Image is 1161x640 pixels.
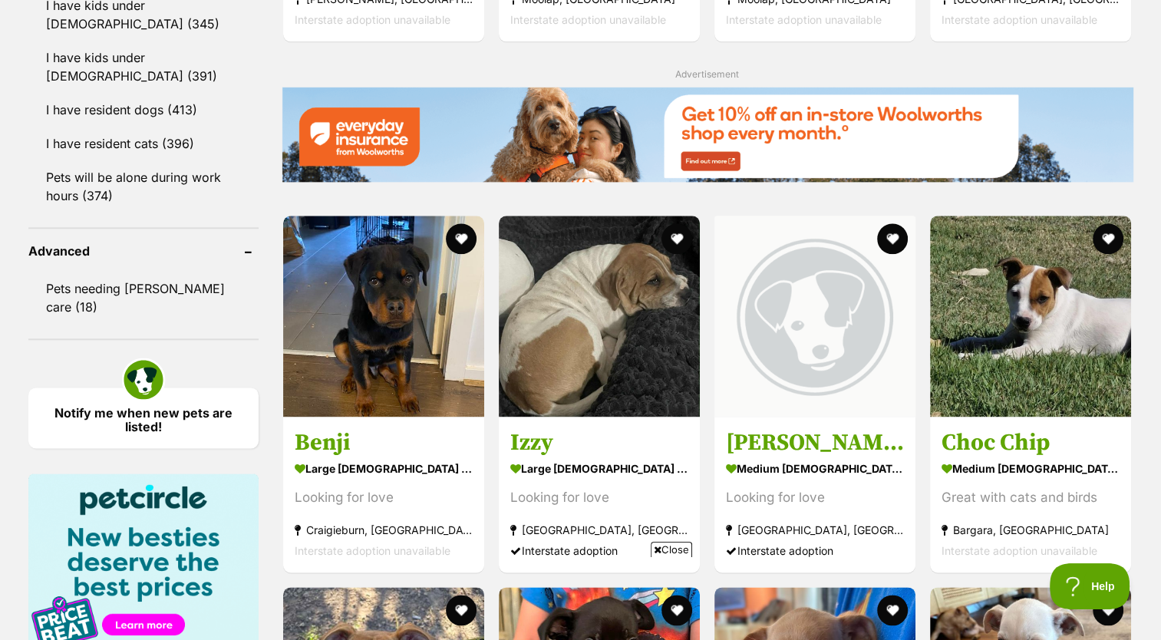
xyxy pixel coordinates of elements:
[726,520,904,540] strong: [GEOGRAPHIC_DATA], [GEOGRAPHIC_DATA]
[499,216,700,417] img: Izzy - Shar Pei Dog
[675,68,739,80] span: Advertisement
[726,12,882,25] span: Interstate adoption unavailable
[28,244,259,258] header: Advanced
[295,487,473,508] div: Looking for love
[1093,223,1124,254] button: favourite
[510,12,666,25] span: Interstate adoption unavailable
[283,417,484,572] a: Benji large [DEMOGRAPHIC_DATA] Dog Looking for love Craigieburn, [GEOGRAPHIC_DATA] Interstate ado...
[930,417,1131,572] a: Choc Chip medium [DEMOGRAPHIC_DATA] Dog Great with cats and birds Bargara, [GEOGRAPHIC_DATA] Inte...
[726,540,904,561] div: Interstate adoption
[726,428,904,457] h3: [PERSON_NAME]
[942,520,1120,540] strong: Bargara, [GEOGRAPHIC_DATA]
[295,428,473,457] h3: Benji
[283,216,484,417] img: Benji - Rottweiler Dog
[295,457,473,480] strong: large [DEMOGRAPHIC_DATA] Dog
[942,12,1097,25] span: Interstate adoption unavailable
[942,487,1120,508] div: Great with cats and birds
[28,127,259,160] a: I have resident cats (396)
[942,544,1097,557] span: Interstate adoption unavailable
[714,417,915,572] a: [PERSON_NAME] medium [DEMOGRAPHIC_DATA] Dog Looking for love [GEOGRAPHIC_DATA], [GEOGRAPHIC_DATA]...
[282,87,1133,184] a: Everyday Insurance promotional banner
[295,520,473,540] strong: Craigieburn, [GEOGRAPHIC_DATA]
[282,87,1133,181] img: Everyday Insurance promotional banner
[1093,595,1124,625] button: favourite
[942,428,1120,457] h3: Choc Chip
[446,223,477,254] button: favourite
[28,94,259,126] a: I have resident dogs (413)
[942,457,1120,480] strong: medium [DEMOGRAPHIC_DATA] Dog
[651,542,692,557] span: Close
[661,223,692,254] button: favourite
[510,540,688,561] div: Interstate adoption
[295,12,450,25] span: Interstate adoption unavailable
[726,487,904,508] div: Looking for love
[499,417,700,572] a: Izzy large [DEMOGRAPHIC_DATA] Dog Looking for love [GEOGRAPHIC_DATA], [GEOGRAPHIC_DATA] Interstat...
[510,457,688,480] strong: large [DEMOGRAPHIC_DATA] Dog
[295,544,450,557] span: Interstate adoption unavailable
[302,563,860,632] iframe: Advertisement
[510,428,688,457] h3: Izzy
[28,41,259,92] a: I have kids under [DEMOGRAPHIC_DATA] (391)
[877,595,908,625] button: favourite
[28,272,259,323] a: Pets needing [PERSON_NAME] care (18)
[930,216,1131,417] img: Choc Chip - American Staffordshire Terrier Dog
[726,457,904,480] strong: medium [DEMOGRAPHIC_DATA] Dog
[1050,563,1130,609] iframe: Help Scout Beacon - Open
[28,161,259,212] a: Pets will be alone during work hours (374)
[510,487,688,508] div: Looking for love
[877,223,908,254] button: favourite
[28,388,259,448] a: Notify me when new pets are listed!
[510,520,688,540] strong: [GEOGRAPHIC_DATA], [GEOGRAPHIC_DATA]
